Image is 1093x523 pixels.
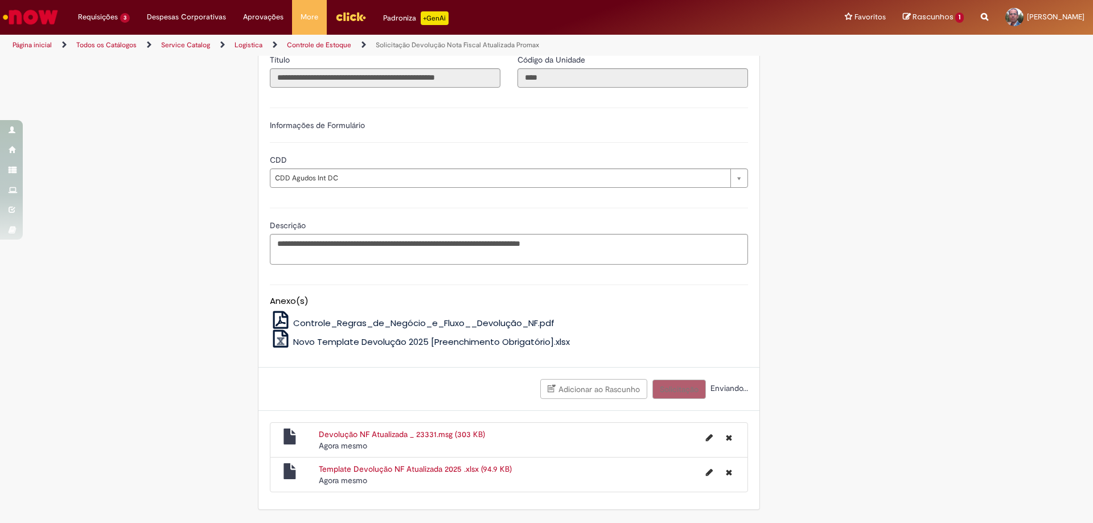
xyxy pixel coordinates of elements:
button: Editar nome de arquivo Template Devolução NF Atualizada 2025 .xlsx [699,463,720,481]
span: Agora mesmo [319,475,367,485]
a: Novo Template Devolução 2025 [Preenchimento Obrigatório].xlsx [270,336,570,348]
time: 27/08/2025 16:10:53 [319,440,367,451]
time: 27/08/2025 16:10:53 [319,475,367,485]
label: Informações de Formulário [270,120,365,130]
a: Todos os Catálogos [76,40,137,50]
span: Controle_Regras_de_Negócio_e_Fluxo__Devolução_NF.pdf [293,317,554,329]
span: Requisições [78,11,118,23]
span: Descrição [270,220,308,230]
a: Página inicial [13,40,52,50]
a: Template Devolução NF Atualizada 2025 .xlsx (94.9 KB) [319,464,512,474]
span: [PERSON_NAME] [1027,12,1084,22]
button: Excluir Devolução NF Atualizada _ 23331.msg [719,429,739,447]
button: Excluir Template Devolução NF Atualizada 2025 .xlsx [719,463,739,481]
ul: Trilhas de página [9,35,720,56]
h5: Anexo(s) [270,296,748,306]
img: ServiceNow [1,6,60,28]
span: Enviando... [708,383,748,393]
span: CDD [270,155,289,165]
span: CDD Agudos Int DC [275,169,725,187]
a: Devolução NF Atualizada _ 23331.msg (303 KB) [319,429,485,439]
button: Editar nome de arquivo Devolução NF Atualizada _ 23331.msg [699,429,720,447]
a: Controle_Regras_de_Negócio_e_Fluxo__Devolução_NF.pdf [270,317,555,329]
span: Novo Template Devolução 2025 [Preenchimento Obrigatório].xlsx [293,336,570,348]
span: Agora mesmo [319,440,367,451]
textarea: Descrição [270,234,748,265]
